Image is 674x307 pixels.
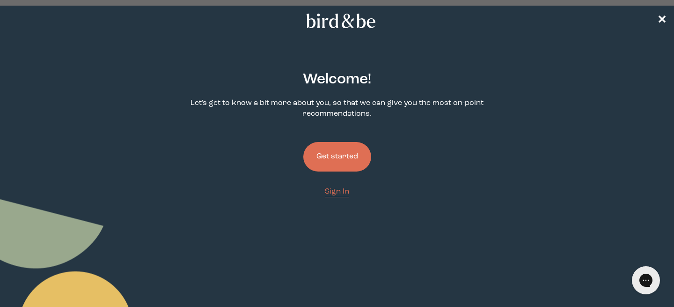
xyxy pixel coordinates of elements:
span: Sign In [325,188,349,195]
button: Get started [303,142,371,172]
a: ✕ [657,13,667,29]
a: Get started [303,127,371,187]
a: Sign In [325,187,349,197]
h2: Welcome ! [303,69,371,90]
iframe: Gorgias live chat messenger [627,263,665,298]
p: Let's get to know a bit more about you, so that we can give you the most on-point recommendations. [176,98,498,120]
span: ✕ [657,15,667,26]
